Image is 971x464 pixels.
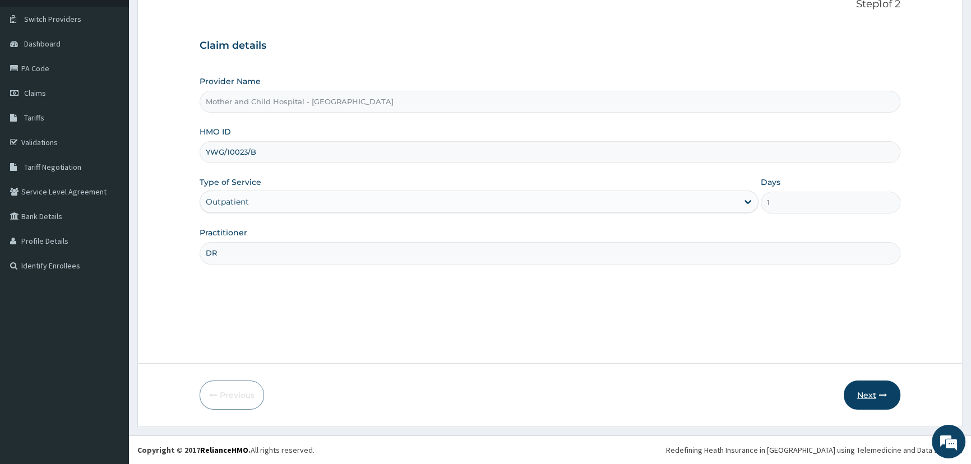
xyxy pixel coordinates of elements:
textarea: Type your message and hit 'Enter' [6,306,214,345]
label: HMO ID [200,126,231,137]
label: Days [761,177,780,188]
div: Outpatient [206,196,249,207]
label: Type of Service [200,177,261,188]
label: Provider Name [200,76,261,87]
strong: Copyright © 2017 . [137,445,251,455]
label: Practitioner [200,227,247,238]
input: Enter Name [200,242,900,264]
span: Claims [24,88,46,98]
span: Tariff Negotiation [24,162,81,172]
span: We're online! [65,141,155,254]
div: Chat with us now [58,63,188,77]
button: Next [844,381,900,410]
img: d_794563401_company_1708531726252_794563401 [21,56,45,84]
span: Switch Providers [24,14,81,24]
input: Enter HMO ID [200,141,900,163]
div: Redefining Heath Insurance in [GEOGRAPHIC_DATA] using Telemedicine and Data Science! [666,444,963,456]
footer: All rights reserved. [129,435,971,464]
button: Previous [200,381,264,410]
div: Minimize live chat window [184,6,211,33]
a: RelianceHMO [200,445,248,455]
h3: Claim details [200,40,900,52]
span: Tariffs [24,113,44,123]
span: Dashboard [24,39,61,49]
